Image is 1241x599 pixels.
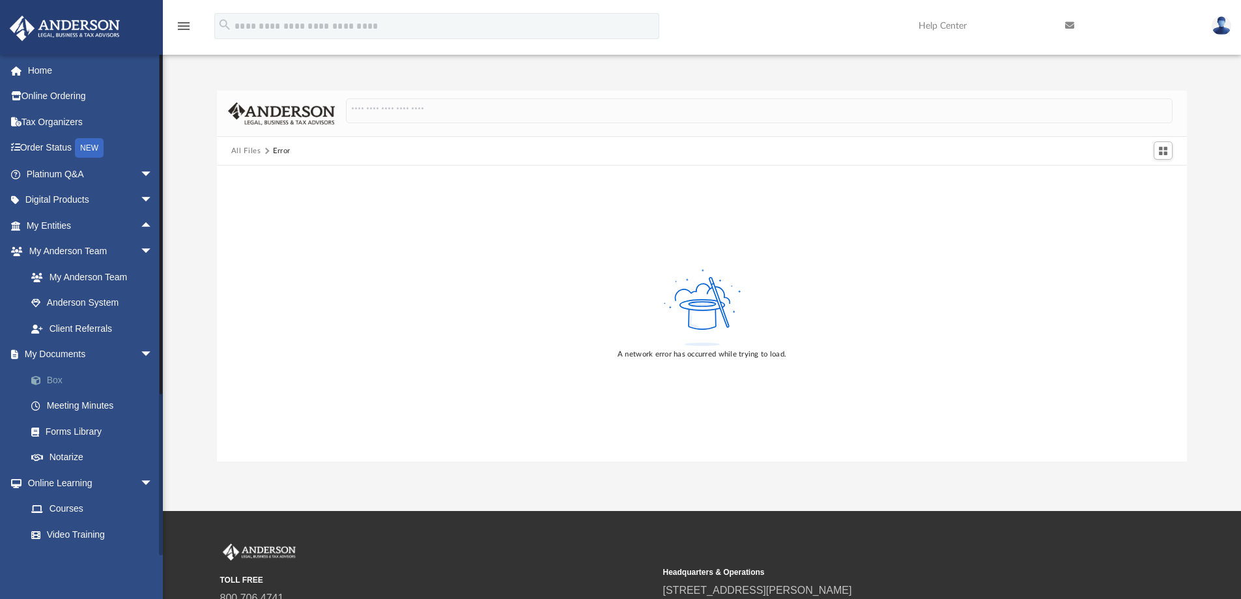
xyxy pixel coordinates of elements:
[346,98,1173,123] input: Search files and folders
[1212,16,1231,35] img: User Pic
[618,349,786,360] div: A network error has occurred while trying to load.
[1154,141,1173,160] button: Switch to Grid View
[18,496,166,522] a: Courses
[231,145,261,157] button: All Files
[9,187,173,213] a: Digital Productsarrow_drop_down
[220,544,298,561] img: Anderson Advisors Platinum Portal
[6,16,124,41] img: Anderson Advisors Platinum Portal
[9,135,173,162] a: Order StatusNEW
[18,367,173,393] a: Box
[9,83,173,110] a: Online Ordering
[9,212,173,239] a: My Entitiesarrow_drop_up
[18,264,160,290] a: My Anderson Team
[18,315,166,342] a: Client Referrals
[18,290,166,316] a: Anderson System
[18,418,166,445] a: Forms Library
[9,161,173,187] a: Platinum Q&Aarrow_drop_down
[75,138,104,158] div: NEW
[140,161,166,188] span: arrow_drop_down
[176,25,192,34] a: menu
[9,57,173,83] a: Home
[9,342,173,368] a: My Documentsarrow_drop_down
[140,470,166,497] span: arrow_drop_down
[140,342,166,368] span: arrow_drop_down
[9,239,166,265] a: My Anderson Teamarrow_drop_down
[140,239,166,265] span: arrow_drop_down
[663,585,852,596] a: [STREET_ADDRESS][PERSON_NAME]
[273,145,290,157] div: Error
[140,212,166,239] span: arrow_drop_up
[9,109,173,135] a: Tax Organizers
[176,18,192,34] i: menu
[220,574,654,586] small: TOLL FREE
[9,470,166,496] a: Online Learningarrow_drop_down
[18,445,173,471] a: Notarize
[18,393,173,419] a: Meeting Minutes
[18,521,160,548] a: Video Training
[140,187,166,214] span: arrow_drop_down
[18,548,166,574] a: Resources
[218,18,232,32] i: search
[663,566,1097,578] small: Headquarters & Operations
